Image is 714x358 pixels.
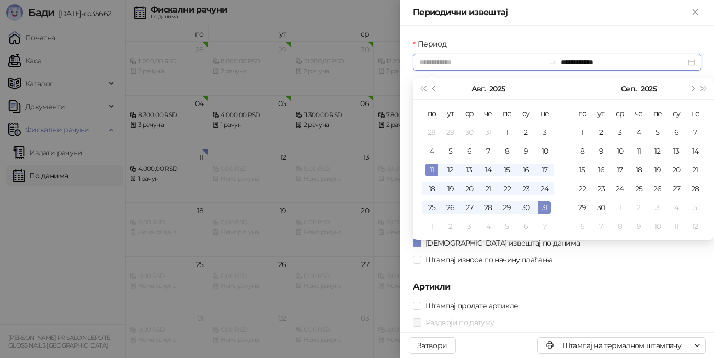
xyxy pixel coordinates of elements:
[538,126,551,138] div: 3
[422,142,441,160] td: 2025-08-04
[632,126,645,138] div: 4
[611,104,629,123] th: ср
[421,254,557,265] span: Штампај износе по начину плаћања
[538,201,551,214] div: 31
[425,220,438,233] div: 1
[689,164,701,176] div: 21
[422,179,441,198] td: 2025-08-18
[538,220,551,233] div: 7
[441,123,460,142] td: 2025-07-29
[498,217,516,236] td: 2025-09-05
[648,198,667,217] td: 2025-10-03
[441,217,460,236] td: 2025-09-02
[629,217,648,236] td: 2025-10-09
[516,123,535,142] td: 2025-08-02
[611,179,629,198] td: 2025-09-24
[686,198,705,217] td: 2025-10-05
[595,145,607,157] div: 9
[441,160,460,179] td: 2025-08-12
[573,179,592,198] td: 2025-09-22
[501,164,513,176] div: 15
[479,104,498,123] th: че
[592,104,611,123] th: ут
[686,160,705,179] td: 2025-09-21
[501,220,513,233] div: 5
[689,145,701,157] div: 14
[535,217,554,236] td: 2025-09-07
[413,281,701,293] h5: Артикли
[463,220,476,233] div: 3
[535,179,554,198] td: 2025-08-24
[538,164,551,176] div: 17
[611,123,629,142] td: 2025-09-03
[670,126,683,138] div: 6
[463,126,476,138] div: 30
[463,164,476,176] div: 13
[422,217,441,236] td: 2025-09-01
[520,182,532,195] div: 23
[629,142,648,160] td: 2025-09-11
[611,198,629,217] td: 2025-10-01
[516,217,535,236] td: 2025-09-06
[460,142,479,160] td: 2025-08-06
[592,198,611,217] td: 2025-09-30
[614,126,626,138] div: 3
[689,201,701,214] div: 5
[501,126,513,138] div: 1
[651,164,664,176] div: 19
[667,217,686,236] td: 2025-10-11
[441,179,460,198] td: 2025-08-19
[688,59,695,66] span: close-circle
[621,78,636,99] button: Изабери месец
[632,201,645,214] div: 2
[501,182,513,195] div: 22
[479,160,498,179] td: 2025-08-14
[413,38,453,50] label: Период
[548,58,557,66] span: to
[538,182,551,195] div: 24
[441,104,460,123] th: ут
[535,104,554,123] th: не
[689,6,701,19] button: Close
[595,182,607,195] div: 23
[667,198,686,217] td: 2025-10-04
[463,182,476,195] div: 20
[498,179,516,198] td: 2025-08-22
[441,198,460,217] td: 2025-08-26
[548,58,557,66] span: swap-right
[632,164,645,176] div: 18
[573,104,592,123] th: по
[520,164,532,176] div: 16
[535,142,554,160] td: 2025-08-10
[576,182,589,195] div: 22
[592,179,611,198] td: 2025-09-23
[489,78,505,99] button: Изабери годину
[573,160,592,179] td: 2025-09-15
[482,201,494,214] div: 28
[444,126,457,138] div: 29
[573,217,592,236] td: 2025-10-06
[516,179,535,198] td: 2025-08-23
[632,145,645,157] div: 11
[422,123,441,142] td: 2025-07-28
[425,145,438,157] div: 4
[595,126,607,138] div: 2
[460,198,479,217] td: 2025-08-27
[614,201,626,214] div: 1
[422,104,441,123] th: по
[576,201,589,214] div: 29
[535,160,554,179] td: 2025-08-17
[592,217,611,236] td: 2025-10-07
[648,179,667,198] td: 2025-09-26
[632,220,645,233] div: 9
[573,123,592,142] td: 2025-09-01
[592,160,611,179] td: 2025-09-16
[463,145,476,157] div: 6
[595,201,607,214] div: 30
[641,78,657,99] button: Изабери годину
[460,123,479,142] td: 2025-07-30
[648,217,667,236] td: 2025-10-10
[444,182,457,195] div: 19
[611,142,629,160] td: 2025-09-10
[498,160,516,179] td: 2025-08-15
